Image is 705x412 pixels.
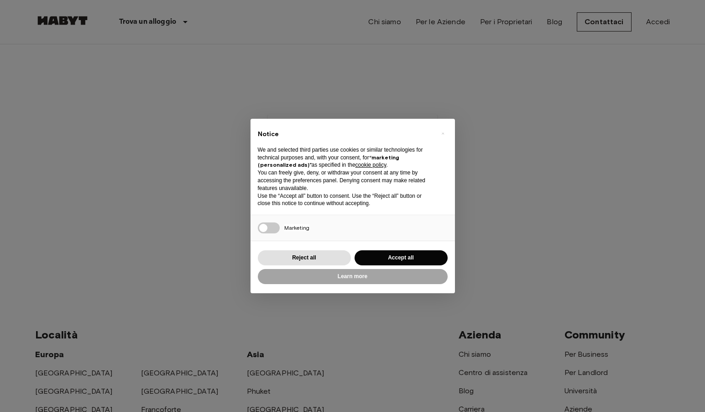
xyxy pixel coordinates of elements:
[258,154,399,169] strong: “marketing (personalized ads)”
[258,250,351,265] button: Reject all
[258,146,433,169] p: We and selected third parties use cookies or similar technologies for technical purposes and, wit...
[436,126,450,141] button: Close this notice
[284,224,309,231] span: Marketing
[258,130,433,139] h2: Notice
[355,162,386,168] a: cookie policy
[258,192,433,208] p: Use the “Accept all” button to consent. Use the “Reject all” button or close this notice to conti...
[441,128,444,139] span: ×
[258,269,448,284] button: Learn more
[258,169,433,192] p: You can freely give, deny, or withdraw your consent at any time by accessing the preferences pane...
[355,250,448,265] button: Accept all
